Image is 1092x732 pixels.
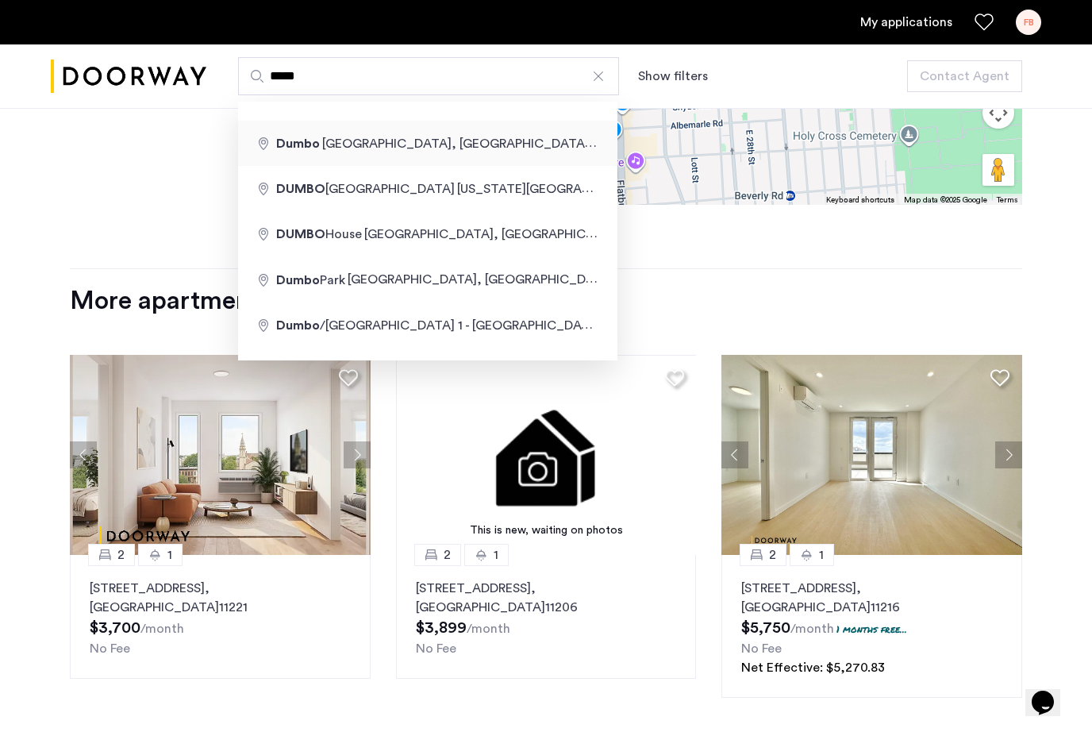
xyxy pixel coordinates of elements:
[982,97,1014,129] button: Map camera controls
[90,579,351,617] p: [STREET_ADDRESS] 11221
[322,137,726,150] span: [GEOGRAPHIC_DATA], [GEOGRAPHIC_DATA], [GEOGRAPHIC_DATA]
[995,441,1022,468] button: Next apartment
[396,355,697,555] img: 2.gif
[70,555,371,698] a: 21[STREET_ADDRESS], [GEOGRAPHIC_DATA]11221No Fee
[826,195,894,206] button: Keyboard shortcuts
[1025,668,1076,716] iframe: chat widget
[140,622,184,635] sub: /month
[70,285,1022,317] div: More apartments
[467,622,510,635] sub: /month
[70,441,97,468] button: Previous apartment
[721,441,748,468] button: Previous apartment
[920,67,1009,86] span: Contact Agent
[276,183,325,195] span: DUMBO
[997,195,1017,206] a: Terms (opens in new tab)
[907,60,1022,92] button: button
[344,441,371,468] button: Next apartment
[276,319,644,332] span: /[GEOGRAPHIC_DATA] 1 - [GEOGRAPHIC_DATA]/Pier 11
[769,545,776,564] span: 2
[276,228,364,241] span: House
[721,355,1022,555] img: 2014_638600133757399241.jpeg
[975,13,994,32] a: Favorites
[741,642,782,655] span: No Fee
[396,555,697,698] a: 21[STREET_ADDRESS], [GEOGRAPHIC_DATA]11206No Fee
[444,545,451,564] span: 2
[819,545,824,564] span: 1
[494,545,498,564] span: 1
[90,642,130,655] span: No Fee
[790,622,834,635] sub: /month
[404,522,689,539] div: This is new, waiting on photos
[238,57,619,95] input: Apartment Search
[982,154,1014,186] button: Drag Pegman onto the map to open Street View
[51,47,206,106] img: logo
[396,355,697,555] a: This is new, waiting on photos
[51,47,206,106] a: Cazamio logo
[416,579,677,617] p: [STREET_ADDRESS] 11206
[276,137,320,150] span: Dumbo
[457,182,930,195] span: [US_STATE][GEOGRAPHIC_DATA], [GEOGRAPHIC_DATA], [GEOGRAPHIC_DATA]
[117,545,125,564] span: 2
[1016,10,1041,35] div: FB
[416,620,467,636] span: $3,899
[90,620,140,636] span: $3,700
[860,13,952,32] a: My application
[276,228,325,241] span: DUMBO
[416,642,456,655] span: No Fee
[721,555,1022,698] a: 21[STREET_ADDRESS], [GEOGRAPHIC_DATA]112161 months free...No FeeNet Effective: $5,270.83
[276,274,320,287] span: Dumbo
[348,272,889,286] span: [GEOGRAPHIC_DATA], [GEOGRAPHIC_DATA], [GEOGRAPHIC_DATA], [GEOGRAPHIC_DATA]
[741,620,790,636] span: $5,750
[70,355,371,555] img: dc6efc1f-24ba-4395-9182-45437e21be9a_638909585237583709.png
[276,319,320,332] span: Dumbo
[741,661,885,674] span: Net Effective: $5,270.83
[904,196,987,204] span: Map data ©2025 Google
[638,67,708,86] button: Show or hide filters
[276,183,457,195] span: [GEOGRAPHIC_DATA]
[364,227,906,241] span: [GEOGRAPHIC_DATA], [GEOGRAPHIC_DATA], [GEOGRAPHIC_DATA], [GEOGRAPHIC_DATA]
[741,579,1002,617] p: [STREET_ADDRESS] 11216
[167,545,172,564] span: 1
[836,622,907,636] p: 1 months free...
[276,274,348,287] span: Park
